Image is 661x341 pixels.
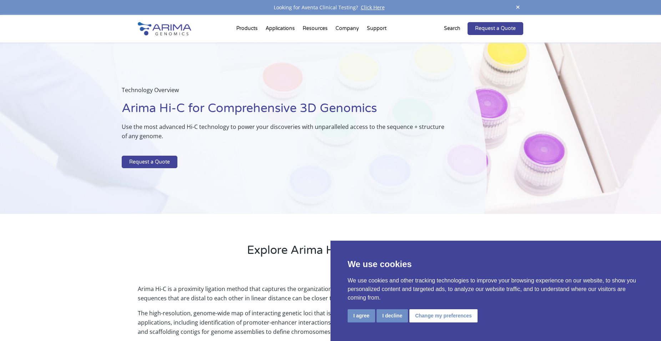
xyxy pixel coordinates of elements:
[138,284,523,309] p: Arima Hi-C is a proximity ligation method that captures the organizational structure of chromatin...
[348,258,644,271] p: We use cookies
[138,22,191,35] img: Arima-Genomics-logo
[409,309,478,322] button: Change my preferences
[468,22,523,35] a: Request a Quote
[122,122,451,146] p: Use the most advanced Hi-C technology to power your discoveries with unparalleled access to the s...
[348,309,375,322] button: I agree
[122,156,177,169] a: Request a Quote
[444,24,460,33] p: Search
[138,3,523,12] div: Looking for Aventa Clinical Testing?
[348,276,644,302] p: We use cookies and other tracking technologies to improve your browsing experience on our website...
[358,4,388,11] a: Click Here
[138,242,523,264] h2: Explore Arima Hi-C Technology
[122,100,451,122] h1: Arima Hi-C for Comprehensive 3D Genomics
[377,309,408,322] button: I decline
[122,85,451,100] p: Technology Overview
